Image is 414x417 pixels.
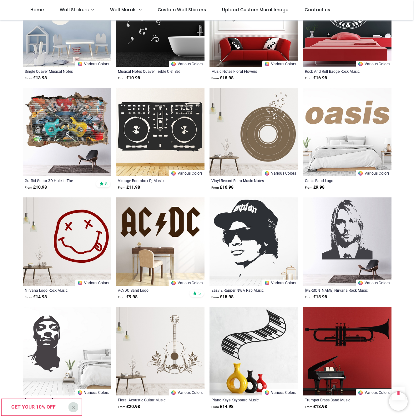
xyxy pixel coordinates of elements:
strong: £ 15.98 [211,294,234,300]
a: AC/DC Band Logo [118,288,186,293]
img: Color Wheel [358,171,363,176]
img: Oasis Band Logo Wall Sticker - Mod3 [303,88,391,176]
strong: £ 14.98 [25,294,47,300]
a: Various Colors [356,61,391,67]
span: From [305,405,312,409]
a: Single Quaver Musical Notes [25,69,93,74]
img: Color Wheel [358,280,363,286]
a: Musical Notes Quaver Treble Clef Set [118,69,186,74]
span: From [305,295,312,299]
img: Nirvana Logo Rock Music Wall Sticker [23,197,111,286]
a: Vinyl Record Retro Music Notes [211,178,279,183]
strong: £ 14.98 [211,404,234,410]
a: Various Colors [169,170,204,176]
span: Contact us [305,7,330,13]
strong: £ 11.98 [118,184,140,191]
span: Home [30,7,44,13]
span: From [211,405,219,409]
a: Nirvana Logo Rock Music [25,288,93,293]
strong: £ 9.98 [118,294,138,300]
span: From [211,295,219,299]
img: Color Wheel [77,280,83,286]
strong: £ 9.98 [305,184,325,191]
span: From [118,295,125,299]
img: Piano Keys Keyboard Music Wall Sticker [210,307,298,395]
strong: £ 15.98 [305,294,327,300]
a: Music Notes Floral Flowers [211,69,279,74]
span: 5 [105,181,108,186]
span: From [118,405,125,409]
span: From [25,295,32,299]
a: [PERSON_NAME] Rap Music [25,397,93,402]
a: Various Colors [75,389,111,395]
img: Color Wheel [264,171,270,176]
img: Color Wheel [171,171,176,176]
a: Various Colors [169,389,204,395]
img: Color Wheel [264,280,270,286]
img: Kurt Cobain Nirvana Rock Music Wall Sticker [303,197,391,286]
a: Graffiti Guitar 3D Hole In The [25,178,93,183]
strong: £ 20.98 [118,404,140,410]
img: Vinyl Record Retro Music Notes Wall Sticker [210,88,298,176]
span: Wall Stickers [60,7,89,13]
img: Color Wheel [171,280,176,286]
span: From [211,77,219,80]
a: Vintage Boombox Dj Music [118,178,186,183]
img: Color Wheel [264,390,270,395]
img: Floral Acoustic Guitar Music Wall Sticker [116,307,204,395]
a: Various Colors [169,280,204,286]
span: From [305,186,312,189]
a: Various Colors [356,389,391,395]
a: [PERSON_NAME] Nirvana Rock Music [305,288,373,293]
span: Wall Murals [110,7,137,13]
img: Color Wheel [171,390,176,395]
a: Various Colors [262,61,298,67]
span: Upload Custom Mural Image [222,7,288,13]
img: Snoop Dogg Rap Music Wall Sticker [23,307,111,395]
img: Color Wheel [77,390,83,395]
span: From [25,77,32,80]
img: Vintage Boombox Dj Music Wall Sticker [116,88,204,176]
img: AC/DC Band Logo Wall Sticker [116,197,204,286]
img: Easy E Rapper NWA Rap Music Wall Sticker [210,197,298,286]
img: Color Wheel [358,390,363,395]
a: Easy E Rapper NWA Rap Music [211,288,279,293]
a: Floral Acoustic Guitar Music [118,397,186,402]
a: Various Colors [262,170,298,176]
a: Oasis Band Logo [305,178,373,183]
span: From [118,186,125,189]
img: Color Wheel [77,61,83,67]
strong: £ 10.98 [118,75,140,81]
img: Color Wheel [358,61,363,67]
span: Custom Wall Stickers [158,7,206,13]
span: From [118,77,125,80]
span: From [211,186,219,189]
a: Various Colors [75,61,111,67]
a: Trumpet Brass Band Music [305,397,373,402]
strong: £ 18.98 [211,75,234,81]
a: Various Colors [262,280,298,286]
a: Various Colors [356,280,391,286]
strong: £ 13.98 [305,404,327,410]
img: Color Wheel [171,61,176,67]
strong: £ 10.98 [25,184,47,191]
a: Rock And Roll Badge Rock Music [305,69,373,74]
a: Various Colors [169,61,204,67]
strong: £ 16.98 [211,184,234,191]
a: Piano Keys Keyboard Music [211,397,279,402]
iframe: Brevo live chat [389,392,408,411]
a: Various Colors [75,280,111,286]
